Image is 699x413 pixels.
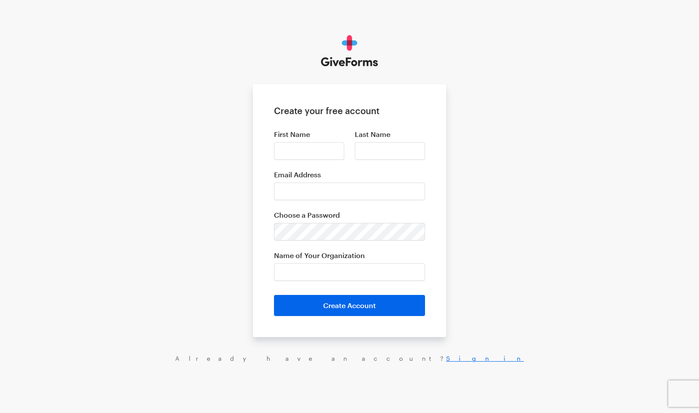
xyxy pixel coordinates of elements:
div: Already have an account? [9,355,690,363]
label: Email Address [274,170,425,179]
label: Choose a Password [274,211,425,219]
img: GiveForms [321,35,378,67]
h1: Create your free account [274,105,425,116]
label: First Name [274,130,344,139]
label: Name of Your Organization [274,251,425,260]
label: Last Name [355,130,425,139]
button: Create Account [274,295,425,316]
a: Sign in [446,355,524,362]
